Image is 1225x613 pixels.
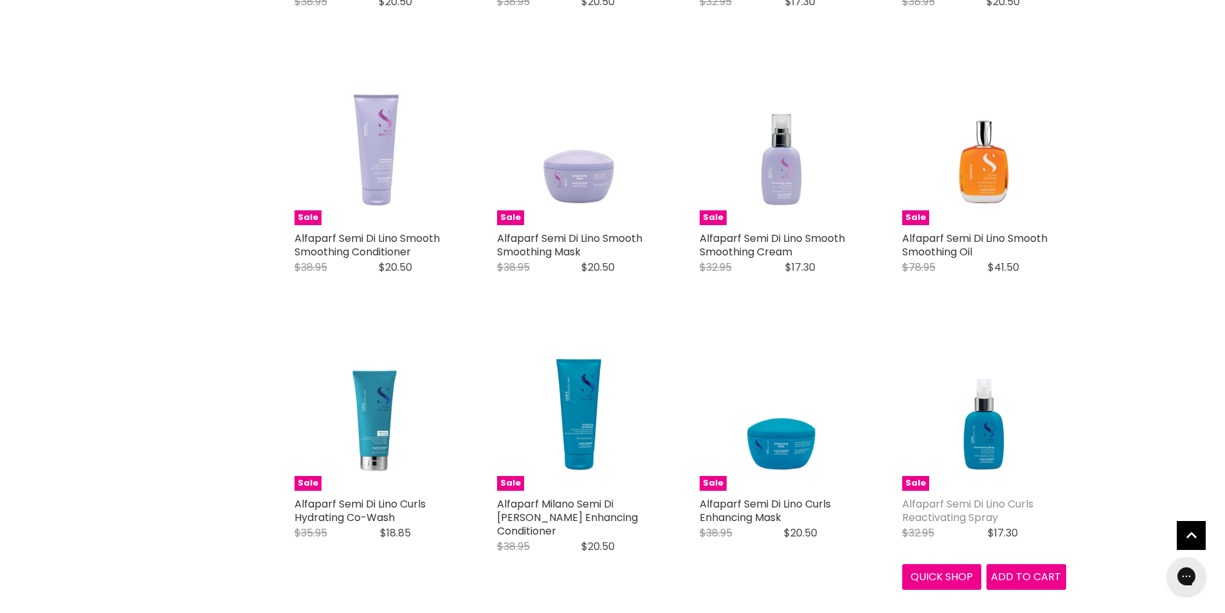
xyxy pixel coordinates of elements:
[991,569,1061,584] span: Add to cart
[902,231,1048,259] a: Alfaparf Semi Di Lino Smooth Smoothing Oil
[497,497,638,538] a: Alfaparf Milano Semi Di [PERSON_NAME] Enhancing Conditioner
[902,476,929,491] span: Sale
[902,497,1033,525] a: Alfaparf Semi Di Lino Curls Reactivating Spray
[295,526,327,540] span: $35.95
[700,327,864,491] a: Alfaparf Semi Di Lino Curls Enhancing Mask Alfaparf Semi Di Lino Curls Enhancing Mask Sale
[988,260,1019,275] span: $41.50
[902,260,936,275] span: $78.95
[295,231,440,259] a: Alfaparf Semi Di Lino Smooth Smoothing Conditioner
[784,526,817,540] span: $20.50
[700,476,727,491] span: Sale
[497,476,524,491] span: Sale
[295,327,458,491] img: Alfaparf Semi Di Lino Curls Hydrating Co-Wash
[988,526,1018,540] span: $17.30
[497,210,524,225] span: Sale
[295,327,458,491] a: Alfaparf Semi Di Lino Curls Hydrating Co-Wash Alfaparf Semi Di Lino Curls Hydrating Co-Wash Sale
[700,497,831,525] a: Alfaparf Semi Di Lino Curls Enhancing Mask
[700,231,845,259] a: Alfaparf Semi Di Lino Smooth Smoothing Cream
[497,260,530,275] span: $38.95
[295,260,327,275] span: $38.95
[785,260,815,275] span: $17.30
[497,327,661,491] img: Alfaparf Milano Semi Di Lino Curl Enhancing Conditioner
[902,61,1066,225] img: Alfaparf Semi Di Lino Smooth Smoothing Oil
[902,564,982,590] button: Quick shop
[295,210,322,225] span: Sale
[295,61,458,225] a: Alfaparf Semi Di Lino Smooth Smoothing Conditioner Alfaparf Semi Di Lino Smooth Smoothing Conditi...
[581,260,615,275] span: $20.50
[700,210,727,225] span: Sale
[379,260,412,275] span: $20.50
[497,327,661,491] a: Alfaparf Milano Semi Di Lino Curl Enhancing Conditioner Sale
[497,539,530,554] span: $38.95
[986,564,1066,590] button: Add to cart
[497,231,642,259] a: Alfaparf Semi Di Lino Smooth Smoothing Mask
[902,61,1066,225] a: Alfaparf Semi Di Lino Smooth Smoothing Oil Sale
[902,327,1066,491] a: Alfaparf Semi Di Lino Curls Reactivating Spray Sale
[902,327,1066,491] img: Alfaparf Semi Di Lino Curls Reactivating Spray
[902,526,934,540] span: $32.95
[700,61,864,225] a: Alfaparf Semi Di Lino Smooth Smoothing Cream Sale
[380,526,411,540] span: $18.85
[700,61,864,225] img: Alfaparf Semi Di Lino Smooth Smoothing Cream
[497,61,661,225] a: Alfaparf Semi Di Lino Smooth Smoothing Mask Sale
[700,327,864,491] img: Alfaparf Semi Di Lino Curls Enhancing Mask
[295,61,458,225] img: Alfaparf Semi Di Lino Smooth Smoothing Conditioner
[902,210,929,225] span: Sale
[700,526,732,540] span: $38.95
[497,61,661,225] img: Alfaparf Semi Di Lino Smooth Smoothing Mask
[581,539,615,554] span: $20.50
[1161,553,1212,600] iframe: Gorgias live chat messenger
[295,497,426,525] a: Alfaparf Semi Di Lino Curls Hydrating Co-Wash
[700,260,732,275] span: $32.95
[295,476,322,491] span: Sale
